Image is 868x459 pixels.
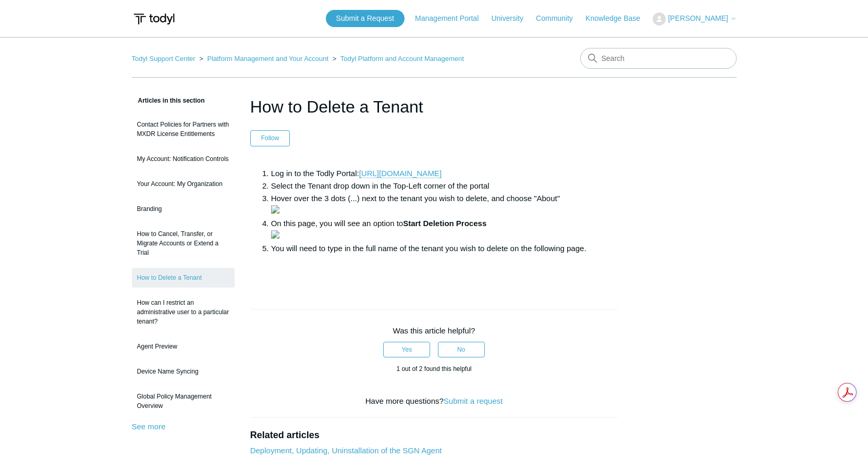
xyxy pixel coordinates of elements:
[653,13,736,26] button: [PERSON_NAME]
[250,94,618,119] h1: How to Delete a Tenant
[444,396,503,405] a: Submit a request
[326,10,405,27] a: Submit a Request
[132,362,235,381] a: Device Name Syncing
[271,205,279,214] img: 25288630781587
[250,130,290,146] button: Follow Article
[438,342,485,357] button: This article was not helpful
[132,337,235,356] a: Agent Preview
[250,395,618,407] div: Have more questions?
[340,55,464,63] a: Todyl Platform and Account Management
[393,326,475,335] span: Was this article helpful?
[271,180,618,192] li: Select the Tenant drop down in the Top-Left corner of the portal
[132,55,195,63] a: Todyl Support Center
[132,224,235,263] a: How to Cancel, Transfer, or Migrate Accounts or Extend a Trial
[197,55,331,63] li: Platform Management and Your Account
[668,14,728,22] span: [PERSON_NAME]
[132,55,198,63] li: Todyl Support Center
[132,293,235,331] a: How can I restrict an administrative user to a particular tenant?
[415,13,489,24] a: Management Portal
[271,230,279,239] img: 25288652396563
[331,55,464,63] li: Todyl Platform and Account Management
[271,217,618,242] li: On this page, you will see an option to
[396,365,471,373] span: 1 out of 2 found this helpful
[491,13,533,24] a: University
[271,167,618,180] li: Log in to the Todly Portal:
[132,268,235,288] a: How to Delete a Tenant
[132,149,235,169] a: My Account: Notification Controls
[132,387,235,416] a: Global Policy Management Overview
[271,192,618,217] li: Hover over the 3 dots (...) next to the tenant you wish to delete, and choose "About"
[132,9,176,29] img: Todyl Support Center Help Center home page
[250,446,442,455] a: Deployment, Updating, Uninstallation of the SGN Agent
[271,242,618,255] li: You will need to type in the full name of the tenant you wish to delete on the following page.
[585,13,651,24] a: Knowledge Base
[132,199,235,219] a: Branding
[580,48,737,69] input: Search
[207,55,328,63] a: Platform Management and Your Account
[132,97,205,104] span: Articles in this section
[250,428,618,442] h2: Related articles
[403,219,486,228] strong: Start Deletion Process
[383,342,430,357] button: This article was helpful
[132,422,166,431] a: See more
[132,174,235,194] a: Your Account: My Organization
[132,115,235,144] a: Contact Policies for Partners with MXDR License Entitlements
[536,13,583,24] a: Community
[359,169,442,178] a: [URL][DOMAIN_NAME]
